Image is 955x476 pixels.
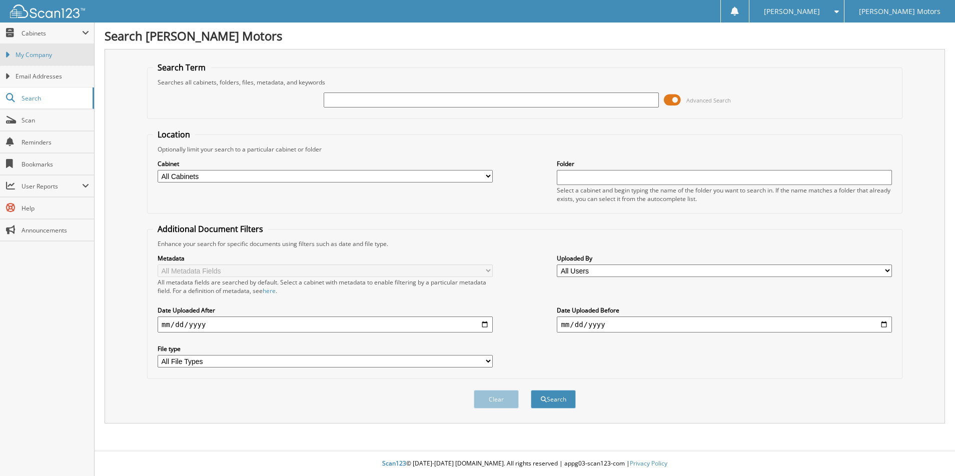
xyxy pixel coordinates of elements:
label: Date Uploaded After [158,306,493,314]
span: Scan [22,116,89,124]
div: Select a cabinet and begin typing the name of the folder you want to search in. If the name match... [557,186,892,203]
div: Enhance your search for specific documents using filters such as date and file type. [153,239,897,248]
legend: Additional Document Filters [153,223,268,234]
span: Help [22,204,89,212]
span: Search [22,94,88,102]
img: scan123-logo-white.svg [10,4,85,18]
span: Scan123 [382,459,406,467]
button: Clear [474,390,519,408]
span: Bookmarks [22,160,89,168]
div: Optionally limit your search to a particular cabinet or folder [153,145,897,153]
label: File type [158,344,493,353]
div: All metadata fields are searched by default. Select a cabinet with metadata to enable filtering b... [158,278,493,295]
h1: Search [PERSON_NAME] Motors [105,27,945,44]
label: Uploaded By [557,254,892,262]
span: [PERSON_NAME] [764,8,820,14]
legend: Location [153,129,195,140]
iframe: Chat Widget [905,428,955,476]
label: Metadata [158,254,493,262]
a: here [263,286,276,295]
span: [PERSON_NAME] Motors [859,8,940,14]
span: Email Addresses [16,72,89,81]
span: Advanced Search [686,96,731,104]
span: Announcements [22,226,89,234]
label: Date Uploaded Before [557,306,892,314]
legend: Search Term [153,62,211,73]
label: Folder [557,159,892,168]
a: Privacy Policy [630,459,667,467]
label: Cabinet [158,159,493,168]
input: end [557,316,892,332]
span: User Reports [22,182,82,190]
span: Reminders [22,138,89,146]
div: © [DATE]-[DATE] [DOMAIN_NAME]. All rights reserved | appg03-scan123-com | [95,451,955,476]
button: Search [531,390,576,408]
input: start [158,316,493,332]
span: My Company [16,50,89,59]
div: Searches all cabinets, folders, files, metadata, and keywords [153,78,897,86]
span: Cabinets [22,29,82,37]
